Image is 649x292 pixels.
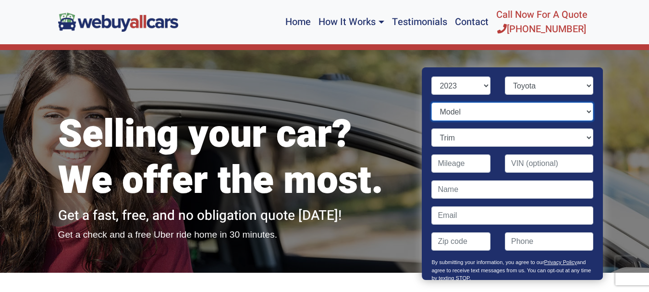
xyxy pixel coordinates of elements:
input: Zip code [432,232,491,251]
h1: Selling your car? We offer the most. [58,112,409,204]
p: By submitting your information, you agree to our and agree to receive text messages from us. You ... [432,258,593,287]
h2: Get a fast, free, and no obligation quote [DATE]! [58,208,409,224]
img: We Buy All Cars in NJ logo [58,13,178,31]
a: Testimonials [388,4,451,40]
a: Contact [451,4,492,40]
a: Home [282,4,315,40]
a: Privacy Policy [544,259,577,265]
input: VIN (optional) [505,154,593,173]
p: Get a check and a free Uber ride home in 30 minutes. [58,228,409,242]
a: Call Now For A Quote[PHONE_NUMBER] [492,4,591,40]
input: Mileage [432,154,491,173]
input: Email [432,206,593,225]
a: How It Works [315,4,388,40]
input: Name [432,180,593,199]
input: Phone [505,232,593,251]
